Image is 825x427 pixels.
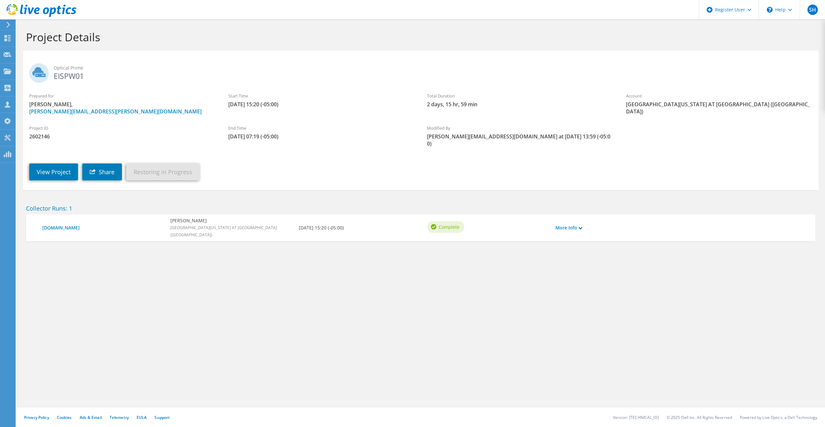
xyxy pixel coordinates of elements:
a: Cookies [57,415,72,420]
a: Ads & Email [80,415,102,420]
span: Complete [439,223,459,230]
span: [PERSON_NAME][EMAIL_ADDRESS][DOMAIN_NAME] at [DATE] 13:59 (-05:00) [427,133,613,147]
a: [DOMAIN_NAME] [42,224,164,231]
label: Account [626,93,812,99]
label: Project ID [29,125,215,131]
a: More Info [555,224,582,231]
b: [PERSON_NAME] [170,217,295,224]
a: EULA [137,415,147,420]
span: [GEOGRAPHIC_DATA][US_STATE] AT [GEOGRAPHIC_DATA] ([GEOGRAPHIC_DATA]) [626,101,812,115]
li: © 2025 Dell Inc. All Rights Reserved [667,415,732,420]
h2: Collector Runs: 1 [26,205,815,212]
span: SH [807,5,818,15]
span: [DATE] 07:19 (-05:00) [228,133,414,140]
a: Telemetry [110,415,129,420]
span: [GEOGRAPHIC_DATA][US_STATE] AT [GEOGRAPHIC_DATA] ([GEOGRAPHIC_DATA]) [170,225,277,238]
label: Total Duration [427,93,613,99]
label: Start Time [228,93,414,99]
h2: EISPW01 [29,63,812,80]
li: Version: [TECHNICAL_ID] [613,415,659,420]
span: Optical Prime [54,64,812,71]
a: Share [82,163,122,180]
span: [DATE] 15:20 (-05:00) [228,101,414,108]
label: Modified By [427,125,613,131]
span: [PERSON_NAME], [29,101,215,115]
span: 2602146 [29,133,215,140]
li: Powered by Live Optics, a Dell Technology [740,415,817,420]
a: Privacy Policy [24,415,49,420]
span: 2 days, 15 hr, 59 min [427,101,613,108]
b: [DATE] 15:20 (-05:00) [299,224,344,231]
label: End Time [228,125,414,131]
label: Prepared for [29,93,215,99]
h1: Project Details [26,30,812,44]
svg: \n [767,7,773,13]
a: Support [154,415,170,420]
a: View Project [29,163,78,180]
a: [PERSON_NAME][EMAIL_ADDRESS][PERSON_NAME][DOMAIN_NAME] [29,108,202,115]
a: Restoring in Progress [126,163,200,180]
